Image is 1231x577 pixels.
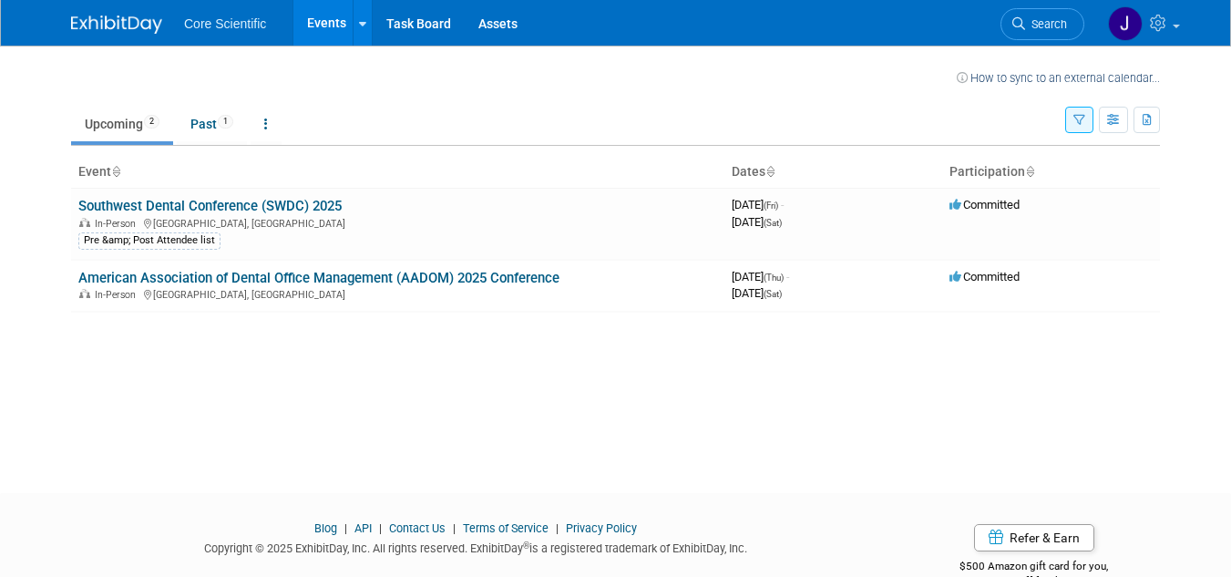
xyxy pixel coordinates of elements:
[732,198,784,211] span: [DATE]
[218,115,233,129] span: 1
[566,521,637,535] a: Privacy Policy
[1025,164,1034,179] a: Sort by Participation Type
[957,71,1160,85] a: How to sync to an external calendar...
[949,270,1020,283] span: Committed
[551,521,563,535] span: |
[374,521,386,535] span: |
[764,218,782,228] span: (Sat)
[71,157,724,188] th: Event
[1108,6,1143,41] img: Jordan McCullough
[78,215,717,230] div: [GEOGRAPHIC_DATA], [GEOGRAPHIC_DATA]
[78,198,342,214] a: Southwest Dental Conference (SWDC) 2025
[78,270,559,286] a: American Association of Dental Office Management (AADOM) 2025 Conference
[942,157,1160,188] th: Participation
[765,164,775,179] a: Sort by Start Date
[764,289,782,299] span: (Sat)
[95,218,141,230] span: In-Person
[79,289,90,298] img: In-Person Event
[1025,17,1067,31] span: Search
[448,521,460,535] span: |
[71,15,162,34] img: ExhibitDay
[340,521,352,535] span: |
[724,157,942,188] th: Dates
[732,215,782,229] span: [DATE]
[184,16,266,31] span: Core Scientific
[78,286,717,301] div: [GEOGRAPHIC_DATA], [GEOGRAPHIC_DATA]
[78,232,221,249] div: Pre &amp; Post Attendee list
[764,201,778,211] span: (Fri)
[177,107,247,141] a: Past1
[781,198,784,211] span: -
[463,521,549,535] a: Terms of Service
[314,521,337,535] a: Blog
[354,521,372,535] a: API
[79,218,90,227] img: In-Person Event
[732,270,789,283] span: [DATE]
[764,273,784,283] span: (Thu)
[732,286,782,300] span: [DATE]
[111,164,120,179] a: Sort by Event Name
[786,270,789,283] span: -
[949,198,1020,211] span: Committed
[144,115,159,129] span: 2
[95,289,141,301] span: In-Person
[523,541,529,551] sup: ®
[389,521,446,535] a: Contact Us
[974,524,1094,551] a: Refer & Earn
[71,107,173,141] a: Upcoming2
[1000,8,1084,40] a: Search
[71,536,881,557] div: Copyright © 2025 ExhibitDay, Inc. All rights reserved. ExhibitDay is a registered trademark of Ex...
